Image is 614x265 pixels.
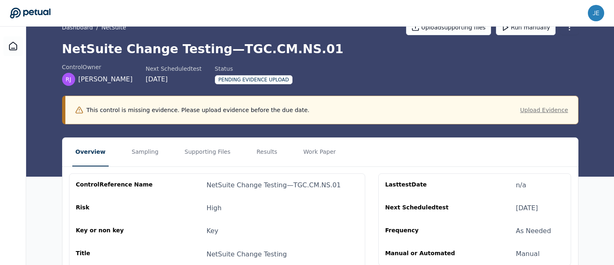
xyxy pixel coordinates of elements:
[516,226,551,236] div: As Needed
[406,20,491,35] button: Uploadsupporting files
[145,74,201,84] div: [DATE]
[207,203,222,213] div: High
[385,249,464,259] div: Manual or Automated
[128,138,162,166] button: Sampling
[207,180,341,190] div: NetSuite Change Testing — TGC.CM.NS.01
[385,226,464,236] div: Frequency
[181,138,234,166] button: Supporting Files
[516,249,540,259] div: Manual
[101,23,126,31] button: NetSuite
[62,23,93,31] a: Dashboard
[207,250,287,258] span: NetSuite Change Testing
[76,226,154,236] div: Key or non key
[10,7,51,19] a: Go to Dashboard
[207,226,219,236] div: Key
[516,203,538,213] div: [DATE]
[62,63,133,71] div: control Owner
[385,180,464,190] div: Last test Date
[253,138,281,166] button: Results
[76,249,154,260] div: Title
[63,138,578,166] nav: Tabs
[72,138,109,166] button: Overview
[78,74,133,84] span: [PERSON_NAME]
[3,36,23,56] a: Dashboard
[62,42,578,56] h1: NetSuite Change Testing — TGC.CM.NS.01
[520,106,568,114] button: Upload Evidence
[385,203,464,213] div: Next Scheduled test
[62,23,126,31] div: /
[215,75,293,84] div: Pending Evidence Upload
[516,180,526,190] div: n/a
[66,75,71,83] span: RJ
[76,203,154,213] div: Risk
[87,106,310,114] p: This control is missing evidence. Please upload evidence before the due date.
[145,65,201,73] div: Next Scheduled test
[76,180,154,190] div: control Reference Name
[588,5,604,21] img: jenna.wei@reddit.com
[496,20,556,35] button: Run manually
[215,65,293,73] div: Status
[300,138,339,166] button: Work Paper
